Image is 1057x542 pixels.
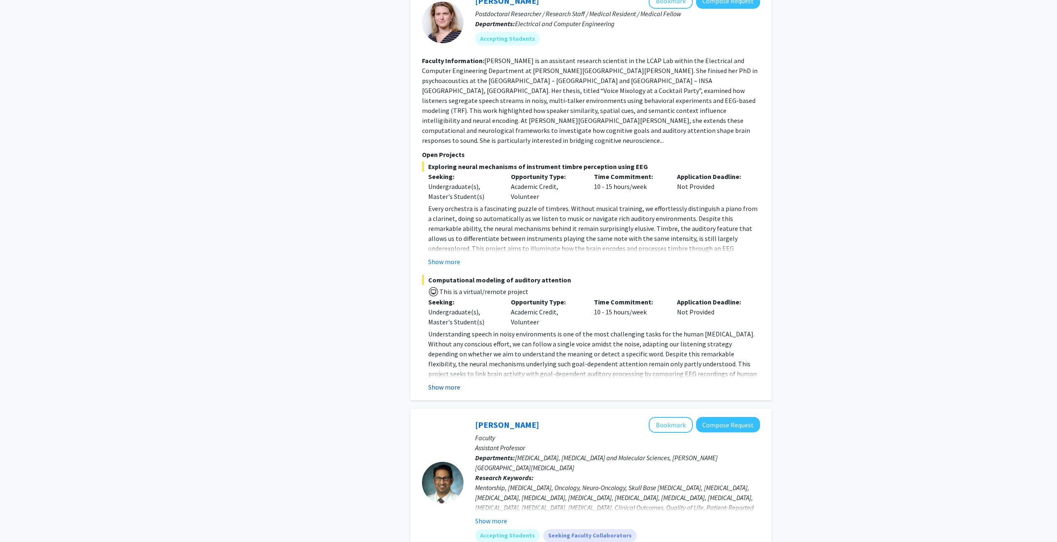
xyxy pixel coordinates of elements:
[422,162,760,172] span: Exploring neural mechanisms of instrument timbre perception using EEG
[422,56,484,65] b: Faculty Information:
[511,297,581,307] p: Opportunity Type:
[475,473,534,482] b: Research Keywords:
[649,417,693,433] button: Add Raj Mukherjee to Bookmarks
[505,297,588,327] div: Academic Credit, Volunteer
[428,172,499,181] p: Seeking:
[428,181,499,201] div: Undergraduate(s), Master's Student(s)
[428,382,460,392] button: Show more
[475,454,515,462] b: Departments:
[475,516,507,526] button: Show more
[594,297,665,307] p: Time Commitment:
[475,20,515,28] b: Departments:
[428,257,460,267] button: Show more
[475,443,760,453] p: Assistant Professor
[505,172,588,201] div: Academic Credit, Volunteer
[475,433,760,443] p: Faculty
[439,287,528,296] span: This is a virtual/remote project
[594,172,665,181] p: Time Commitment:
[6,505,35,536] iframe: Chat
[515,20,615,28] span: Electrical and Computer Engineering
[588,297,671,327] div: 10 - 15 hours/week
[588,172,671,201] div: 10 - 15 hours/week
[422,150,760,159] p: Open Projects
[475,32,540,45] mat-chip: Accepting Students
[671,172,754,201] div: Not Provided
[475,9,760,19] p: Postdoctoral Researcher / Research Staff / Medical Resident / Medical Fellow
[428,307,499,327] div: Undergraduate(s), Master's Student(s)
[422,56,758,145] fg-read-more: [PERSON_NAME] is an assistant research scientist in the LCAP Lab within the Electrical and Comput...
[677,297,748,307] p: Application Deadline:
[428,329,760,419] p: Understanding speech in noisy environments is one of the most challenging tasks for the human [ME...
[422,275,760,285] span: Computational modeling of auditory attention
[475,419,539,430] a: [PERSON_NAME]
[475,454,718,472] span: [MEDICAL_DATA], [MEDICAL_DATA] and Molecular Sciences, [PERSON_NAME][GEOGRAPHIC_DATA][MEDICAL_DATA]
[428,204,760,283] p: Every orchestra is a fascinating puzzle of timbres. Without musical training, we effortlessly dis...
[428,297,499,307] p: Seeking:
[696,417,760,432] button: Compose Request to Raj Mukherjee
[511,172,581,181] p: Opportunity Type:
[671,297,754,327] div: Not Provided
[677,172,748,181] p: Application Deadline:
